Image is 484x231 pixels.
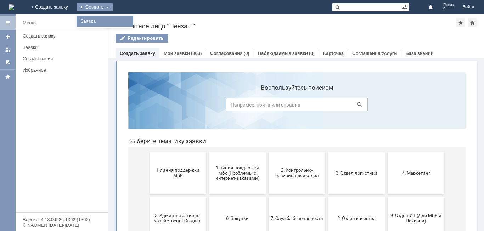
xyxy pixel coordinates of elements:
[164,51,190,56] a: Мои заявки
[191,51,202,56] div: (863)
[443,7,454,11] span: 5
[2,57,13,68] a: Мои согласования
[405,51,433,56] a: База знаний
[23,33,103,39] div: Создать заявку
[27,85,84,128] button: 1 линия поддержки МБК
[267,194,320,199] span: Финансовый отдел
[265,176,322,218] button: Финансовый отдел
[86,130,143,173] button: 6. Закупки
[258,51,308,56] a: Наблюдаемые заявки
[6,71,343,78] header: Выберите тематику заявки
[456,18,465,27] div: Добавить в избранное
[29,101,81,112] span: 1 линия поддержки МБК
[29,146,81,157] span: 5. Административно-хозяйственный отдел
[206,130,262,173] button: 8. Отдел качества
[20,53,106,64] a: Согласования
[20,30,106,41] a: Создать заявку
[352,51,397,56] a: Соглашения/Услуги
[267,146,320,157] span: 9. Отдел-ИТ (Для МБК и Пекарни)
[146,130,203,173] button: 7. Служба безопасности
[89,98,141,114] span: 1 линия поддержки мбк (Проблемы с интернет-заказами)
[2,44,13,55] a: Мои заявки
[103,32,245,45] input: Например, почта или справка
[9,4,14,10] a: Перейти на домашнюю страницу
[9,4,14,10] img: logo
[468,18,477,27] div: Сделать домашней страницей
[208,149,260,154] span: 8. Отдел качества
[146,85,203,128] button: 2. Контрольно-ревизионный отдел
[148,149,201,154] span: 7. Служба безопасности
[86,85,143,128] button: 1 линия поддержки мбк (Проблемы с интернет-заказами)
[208,103,260,109] span: 3. Отдел логистики
[206,85,262,128] button: 3. Отдел логистики
[78,17,132,26] a: Заявка
[23,217,101,222] div: Версия: 4.18.0.9.26.1362 (1362)
[27,176,84,218] button: Бухгалтерия (для мбк)
[146,176,203,218] button: Отдел-ИТ (Битрикс24 и CRM)
[244,51,249,56] div: (0)
[23,223,101,227] div: © NAUMEN [DATE]-[DATE]
[309,51,315,56] div: (0)
[267,103,320,109] span: 4. Маркетинг
[89,149,141,154] span: 6. Закупки
[23,67,96,73] div: Избранное
[265,130,322,173] button: 9. Отдел-ИТ (Для МБК и Пекарни)
[443,3,454,7] span: Пенза
[77,3,113,11] div: Создать
[86,176,143,218] button: Отдел ИТ (1С)
[265,85,322,128] button: 4. Маркетинг
[148,101,201,112] span: 2. Контрольно-ревизионный отдел
[2,31,13,43] a: Создать заявку
[210,51,243,56] a: Согласования
[23,45,103,50] div: Заявки
[20,42,106,53] a: Заявки
[23,56,103,61] div: Согласования
[103,17,245,24] label: Воспользуйтесь поиском
[23,19,36,27] div: Меню
[323,51,344,56] a: Карточка
[116,23,456,30] div: Контактное лицо "Пенза 5"
[148,192,201,202] span: Отдел-ИТ (Битрикс24 и CRM)
[27,130,84,173] button: 5. Административно-хозяйственный отдел
[29,194,81,199] span: Бухгалтерия (для мбк)
[120,51,155,56] a: Создать заявку
[89,194,141,199] span: Отдел ИТ (1С)
[402,3,409,10] span: Расширенный поиск
[208,194,260,199] span: Отдел-ИТ (Офис)
[206,176,262,218] button: Отдел-ИТ (Офис)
